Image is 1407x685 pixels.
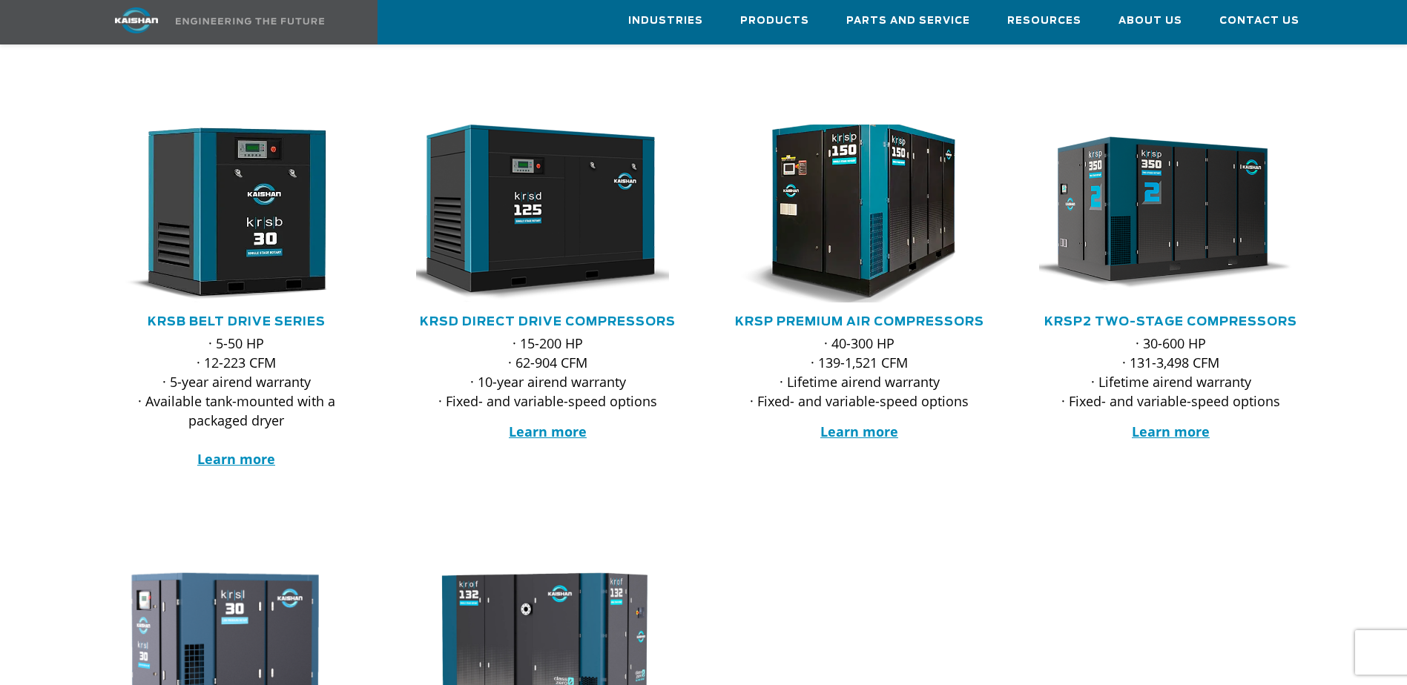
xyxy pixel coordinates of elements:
span: Products [740,13,809,30]
img: krsp350 [1028,125,1292,302]
span: Contact Us [1219,13,1299,30]
img: krsd125 [405,125,669,302]
a: KRSD Direct Drive Compressors [420,316,676,328]
span: Parts and Service [846,13,970,30]
a: About Us [1118,1,1182,41]
a: KRSP Premium Air Compressors [735,316,984,328]
p: · 15-200 HP · 62-904 CFM · 10-year airend warranty · Fixed- and variable-speed options [416,334,680,411]
img: Engineering the future [176,18,324,24]
img: krsp150 [703,116,994,311]
a: KRSB Belt Drive Series [148,316,326,328]
p: · 5-50 HP · 12-223 CFM · 5-year airend warranty · Available tank-mounted with a packaged dryer [105,334,369,469]
span: Industries [628,13,703,30]
a: Industries [628,1,703,41]
a: KRSP2 Two-Stage Compressors [1044,316,1297,328]
span: About Us [1118,13,1182,30]
div: krsb30 [105,125,369,302]
a: Contact Us [1219,1,1299,41]
span: Resources [1007,13,1081,30]
img: krsb30 [93,125,357,302]
p: · 30-600 HP · 131-3,498 CFM · Lifetime airend warranty · Fixed- and variable-speed options [1039,334,1303,411]
a: Products [740,1,809,41]
a: Learn more [197,450,275,468]
div: krsp350 [1039,125,1303,302]
div: krsd125 [416,125,680,302]
a: Learn more [1132,423,1210,440]
img: kaishan logo [81,7,192,33]
a: Parts and Service [846,1,970,41]
a: Learn more [820,423,898,440]
a: Learn more [509,423,587,440]
div: krsp150 [728,125,992,302]
p: · 40-300 HP · 139-1,521 CFM · Lifetime airend warranty · Fixed- and variable-speed options [728,334,992,411]
a: Resources [1007,1,1081,41]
